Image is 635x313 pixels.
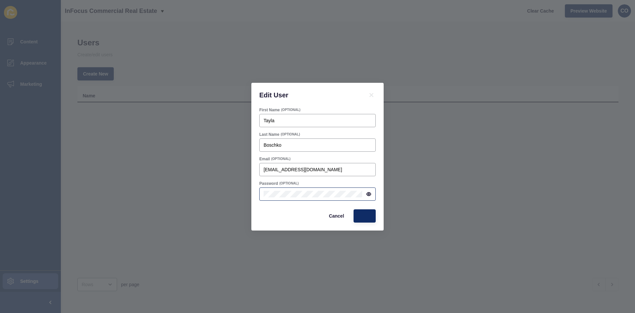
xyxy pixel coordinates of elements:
label: First Name [259,107,280,113]
label: Last Name [259,132,279,137]
span: Cancel [329,213,344,219]
h1: Edit User [259,91,359,99]
span: (OPTIONAL) [281,132,300,137]
span: (OPTIONAL) [279,181,299,186]
button: Cancel [323,209,350,223]
span: (OPTIONAL) [271,157,290,161]
label: Email [259,156,270,162]
label: Password [259,181,278,186]
span: (OPTIONAL) [281,108,300,112]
